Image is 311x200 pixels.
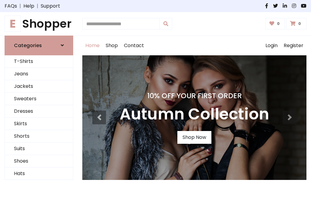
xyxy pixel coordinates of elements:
a: Shoes [5,155,73,167]
a: T-Shirts [5,55,73,68]
a: EShopper [5,17,73,31]
a: FAQs [5,2,17,10]
a: Home [82,36,103,55]
h1: Shopper [5,17,73,31]
a: Suits [5,143,73,155]
a: Categories [5,36,73,55]
span: 0 [275,21,281,26]
span: 0 [297,21,302,26]
a: Support [41,2,60,10]
a: Login [262,36,281,55]
h6: Categories [14,43,42,48]
span: E [5,16,21,32]
a: Register [281,36,306,55]
a: Jeans [5,68,73,80]
a: Contact [121,36,147,55]
a: Shop Now [177,131,211,144]
a: Hats [5,167,73,180]
a: 0 [265,18,285,29]
a: Dresses [5,105,73,118]
a: Skirts [5,118,73,130]
a: Shop [103,36,121,55]
h4: 10% Off Your First Order [120,91,269,100]
span: | [34,2,41,10]
a: Help [23,2,34,10]
a: 0 [286,18,306,29]
a: Sweaters [5,93,73,105]
a: Jackets [5,80,73,93]
h3: Autumn Collection [120,105,269,124]
a: Shorts [5,130,73,143]
span: | [17,2,23,10]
